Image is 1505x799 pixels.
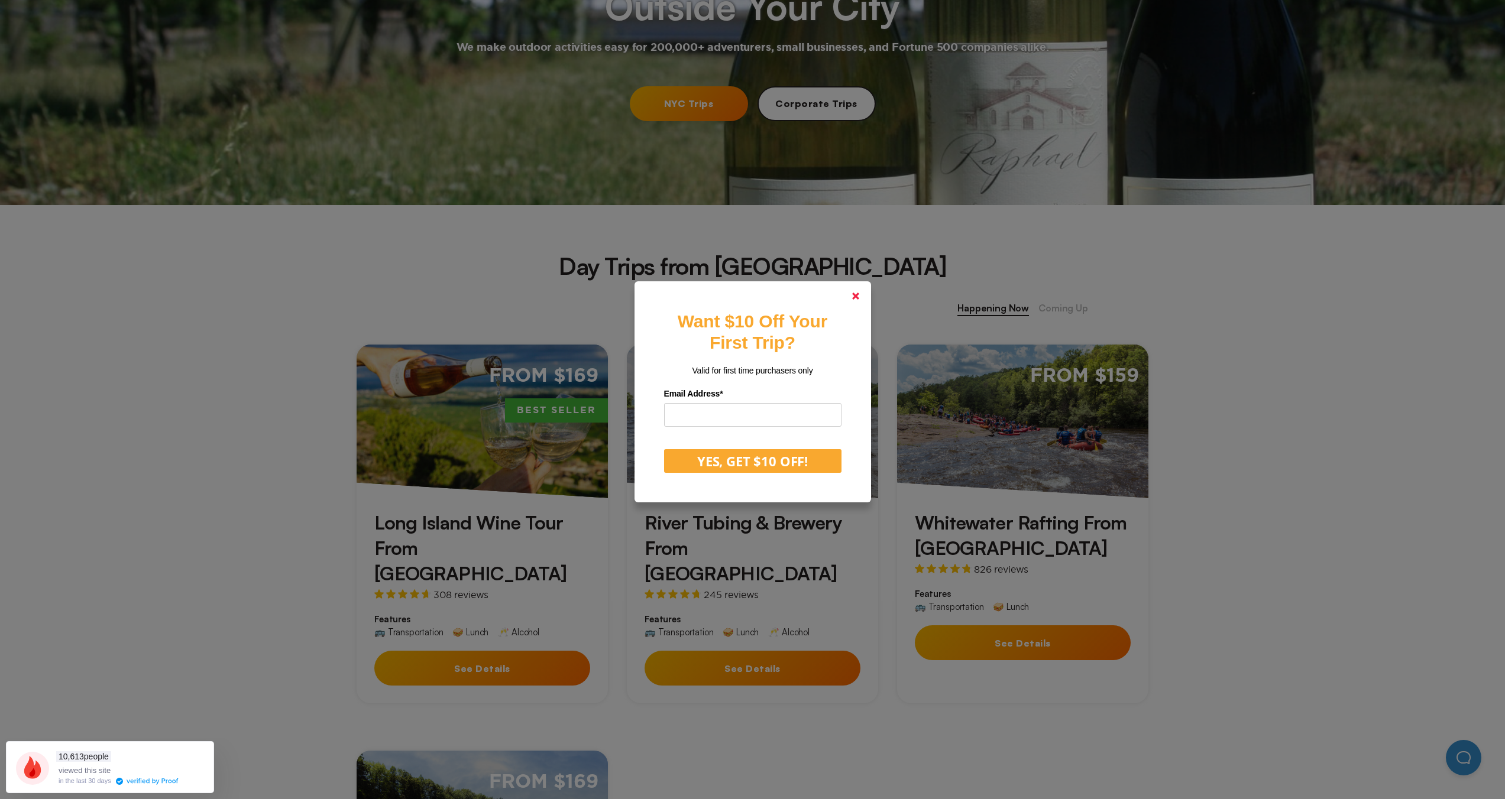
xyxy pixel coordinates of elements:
div: in the last 30 days [59,778,111,784]
span: 10,613 [59,752,84,761]
span: Required [720,389,723,398]
button: YES, GET $10 OFF! [664,449,841,473]
label: Email Address [664,385,841,403]
span: viewed this site [59,766,111,775]
span: people [56,751,111,762]
strong: Want $10 Off Your First Trip? [678,311,827,352]
span: Valid for first time purchasers only [692,366,813,375]
a: Close [841,282,870,310]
